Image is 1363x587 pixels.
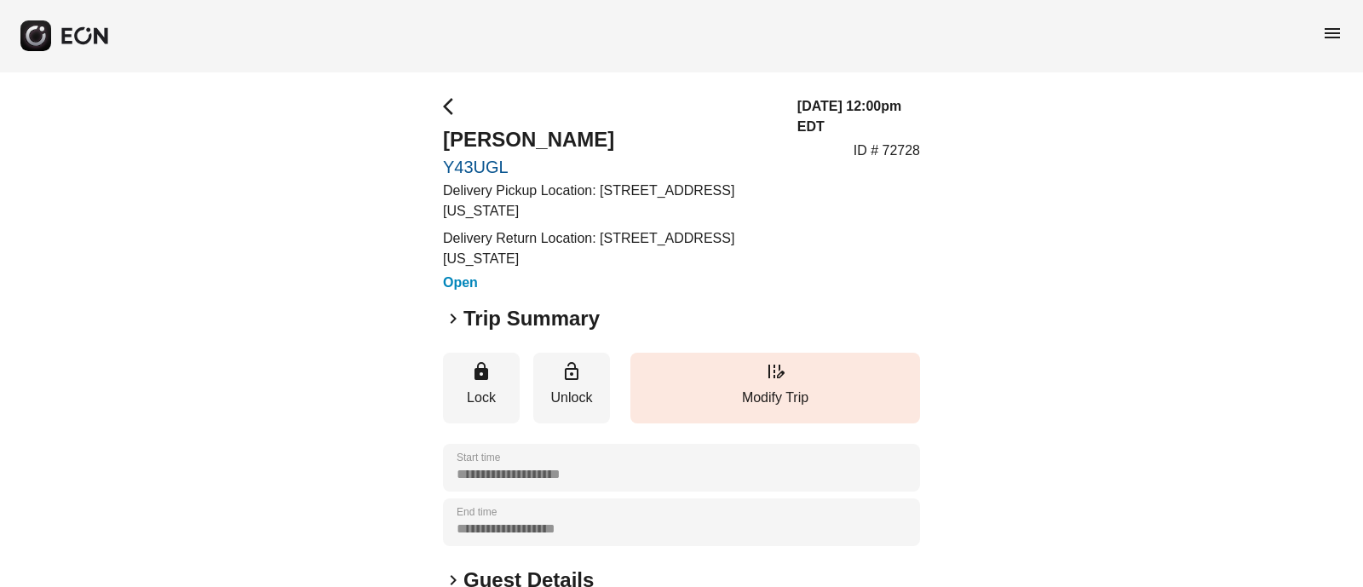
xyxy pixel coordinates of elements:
[765,361,785,382] span: edit_road
[561,361,582,382] span: lock_open
[443,308,463,329] span: keyboard_arrow_right
[443,157,777,177] a: Y43UGL
[443,228,777,269] p: Delivery Return Location: [STREET_ADDRESS][US_STATE]
[443,353,520,423] button: Lock
[443,126,777,153] h2: [PERSON_NAME]
[1322,23,1343,43] span: menu
[451,388,511,408] p: Lock
[471,361,492,382] span: lock
[854,141,920,161] p: ID # 72728
[797,96,920,137] h3: [DATE] 12:00pm EDT
[533,353,610,423] button: Unlock
[443,96,463,117] span: arrow_back_ios
[443,273,777,293] h3: Open
[630,353,920,423] button: Modify Trip
[639,388,912,408] p: Modify Trip
[443,181,777,222] p: Delivery Pickup Location: [STREET_ADDRESS][US_STATE]
[542,388,601,408] p: Unlock
[463,305,600,332] h2: Trip Summary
